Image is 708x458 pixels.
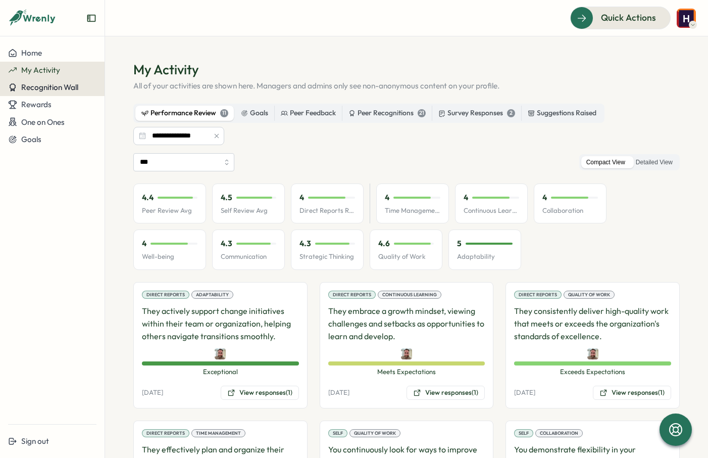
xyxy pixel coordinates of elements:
p: 4 [142,238,146,249]
label: Compact View [581,156,630,169]
p: Communication [221,252,276,261]
div: Direct Reports [142,291,189,299]
span: Recognition Wall [21,82,78,92]
p: Adaptability [457,252,513,261]
p: 4.4 [142,192,154,203]
span: Quick Actions [601,11,656,24]
button: Expand sidebar [86,13,96,23]
p: Self Review Avg [221,206,276,215]
p: Collaboration [542,206,598,215]
img: Hannan Abdi [677,9,696,28]
p: 4 [299,192,304,203]
h1: My Activity [133,61,680,78]
div: Survey Responses [438,108,515,119]
div: Collaboration [535,429,583,437]
label: Detailed View [631,156,678,169]
div: Adaptability [191,291,233,299]
span: Sign out [21,436,49,446]
p: Continuous Learning [464,206,519,215]
button: View responses(1) [221,386,299,400]
div: Suggestions Raised [528,108,596,119]
p: Strategic Thinking [299,252,355,261]
span: Exceeds Expectations [514,368,671,377]
p: Quality of Work [378,252,434,261]
div: Goals [241,108,268,119]
div: Quality of Work [349,429,400,437]
div: Direct Reports [142,429,189,437]
span: One on Ones [21,117,65,127]
div: Direct Reports [328,291,376,299]
p: 4 [464,192,468,203]
div: Quality of Work [564,291,615,299]
p: [DATE] [142,388,163,397]
p: 4.3 [299,238,311,249]
p: They embrace a growth mindset, viewing challenges and setbacks as opportunities to learn and deve... [328,305,485,342]
p: 4.6 [378,238,390,249]
p: All of your activities are shown here. Managers and admins only see non-anonymous content on your... [133,80,680,91]
div: Performance Review [141,108,228,119]
p: 5 [457,238,462,249]
p: Time Management [385,206,440,215]
div: 11 [220,109,228,117]
p: Well-being [142,252,197,261]
p: Direct Reports Review Avg [299,206,355,215]
span: My Activity [21,65,60,75]
div: Self [328,429,347,437]
div: Continuous Learning [378,291,441,299]
p: 4 [385,192,389,203]
div: 21 [418,109,426,117]
button: Quick Actions [570,7,671,29]
img: Jesse James [215,348,226,359]
p: They consistently deliver high-quality work that meets or exceeds the organization's standards of... [514,305,671,342]
div: Peer Feedback [281,108,336,119]
div: Time Management [191,429,245,437]
span: Meets Expectations [328,368,485,377]
p: 4.5 [221,192,232,203]
button: View responses(1) [593,386,671,400]
p: Peer Review Avg [142,206,197,215]
span: Rewards [21,100,52,109]
p: 4 [542,192,547,203]
p: [DATE] [514,388,535,397]
img: Jesse James [587,348,598,359]
p: [DATE] [328,388,349,397]
span: Home [21,48,42,58]
button: View responses(1) [407,386,485,400]
div: Direct Reports [514,291,562,299]
div: Peer Recognitions [348,108,426,119]
div: Self [514,429,533,437]
div: 2 [507,109,515,117]
img: Jesse James [401,348,412,359]
span: Exceptional [142,368,299,377]
p: 4.3 [221,238,232,249]
span: Goals [21,134,41,144]
p: They actively support change initiatives within their team or organization, helping others naviga... [142,305,299,342]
